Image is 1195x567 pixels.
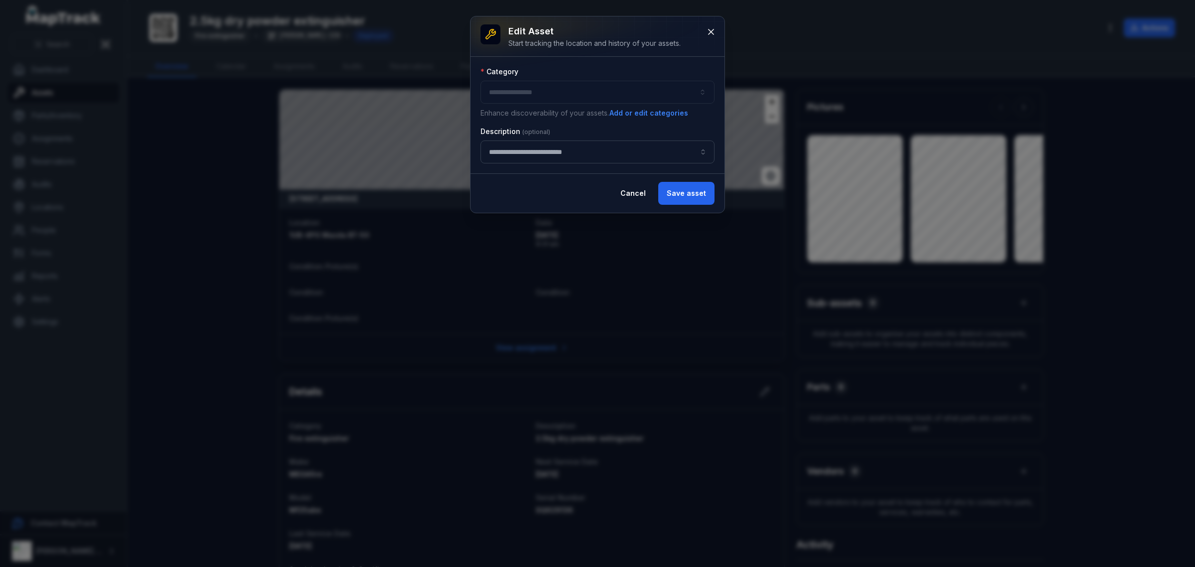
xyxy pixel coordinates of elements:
[658,182,715,205] button: Save asset
[609,108,689,119] button: Add or edit categories
[480,127,550,137] label: Description
[480,67,518,77] label: Category
[480,141,715,163] input: asset-edit:description-label
[508,24,681,38] h3: Edit asset
[480,108,715,119] p: Enhance discoverability of your assets.
[612,182,654,205] button: Cancel
[508,38,681,48] div: Start tracking the location and history of your assets.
